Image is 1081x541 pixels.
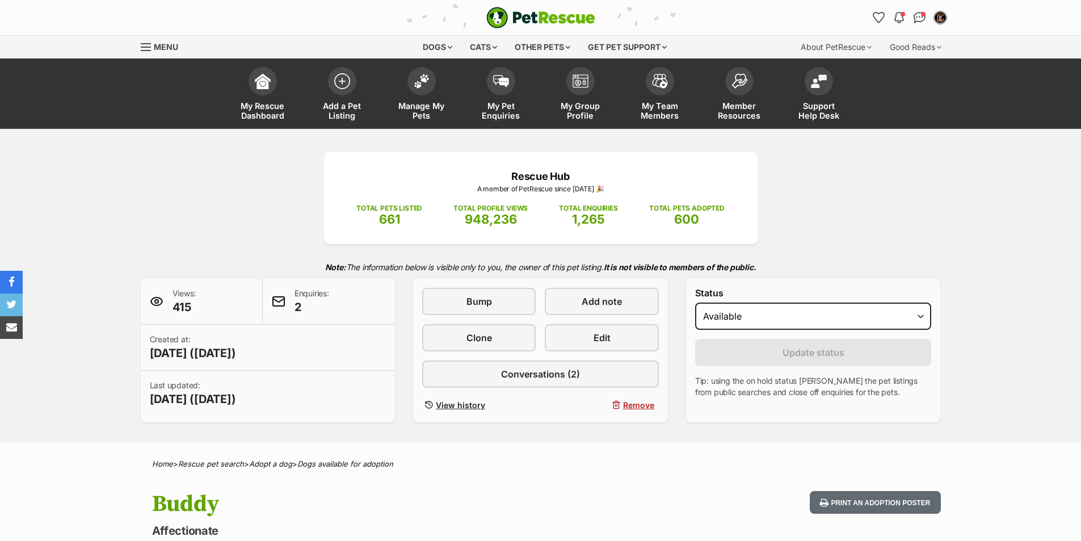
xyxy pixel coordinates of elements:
img: notifications-46538b983faf8c2785f20acdc204bb7945ddae34d4c08c2a6579f10ce5e182be.svg [894,12,903,23]
span: [DATE] ([DATE]) [150,345,236,361]
a: Add note [545,288,658,315]
p: Last updated: [150,380,236,407]
img: dashboard-icon-eb2f2d2d3e046f16d808141f083e7271f6b2e854fb5c12c21221c1fb7104beca.svg [255,73,271,89]
button: Notifications [890,9,908,27]
span: My Team Members [634,101,685,120]
a: Bump [422,288,536,315]
a: Edit [545,324,658,351]
a: Rescue pet search [178,459,244,468]
span: Bump [466,295,492,308]
div: About PetRescue [793,36,880,58]
p: Created at: [150,334,236,361]
button: My account [931,9,949,27]
span: Add note [582,295,622,308]
span: Support Help Desk [793,101,844,120]
a: Member Resources [700,61,779,129]
a: Menu [141,36,186,56]
span: My Pet Enquiries [476,101,527,120]
a: My Team Members [620,61,700,129]
span: Edit [594,331,611,345]
img: pet-enquiries-icon-7e3ad2cf08bfb03b45e93fb7055b45f3efa6380592205ae92323e6603595dc1f.svg [493,75,509,87]
img: member-resources-icon-8e73f808a243e03378d46382f2149f9095a855e16c252ad45f914b54edf8863c.svg [731,73,747,89]
span: Menu [154,42,178,52]
p: Views: [173,288,196,315]
button: Remove [545,397,658,413]
p: Tip: using the on hold status [PERSON_NAME] the pet listings from public searches and close off e... [695,375,932,398]
h1: Buddy [152,491,632,517]
div: Other pets [507,36,578,58]
a: Manage My Pets [382,61,461,129]
a: PetRescue [486,7,595,28]
p: TOTAL PETS LISTED [356,203,422,213]
a: My Pet Enquiries [461,61,541,129]
a: Conversations (2) [422,360,659,388]
p: Enquiries: [295,288,329,315]
p: A member of PetRescue since [DATE] 🎉 [341,184,741,194]
span: Conversations (2) [501,367,580,381]
a: Favourites [870,9,888,27]
img: group-profile-icon-3fa3cf56718a62981997c0bc7e787c4b2cf8bcc04b72c1350f741eb67cf2f40e.svg [573,74,588,88]
img: Rescue Hub profile pic [935,12,946,23]
a: Dogs available for adoption [297,459,393,468]
a: My Group Profile [541,61,620,129]
strong: Note: [325,262,346,272]
p: Rescue Hub [341,169,741,184]
span: Manage My Pets [396,101,447,120]
p: TOTAL ENQUIRIES [559,203,617,213]
button: Print an adoption poster [810,491,940,514]
a: Clone [422,324,536,351]
span: Add a Pet Listing [317,101,368,120]
p: TOTAL PROFILE VIEWS [453,203,528,213]
img: logo-e224e6f780fb5917bec1dbf3a21bbac754714ae5b6737aabdf751b685950b380.svg [486,7,595,28]
label: Status [695,288,932,298]
span: 661 [379,212,400,227]
span: Remove [623,399,654,411]
p: TOTAL PETS ADOPTED [649,203,725,213]
p: Affectionate [152,523,632,539]
a: Support Help Desk [779,61,859,129]
span: My Rescue Dashboard [237,101,288,120]
button: Update status [695,339,932,366]
div: Dogs [415,36,460,58]
img: manage-my-pets-icon-02211641906a0b7f246fdf0571729dbe1e7629f14944591b6c1af311fb30b64b.svg [414,74,430,89]
a: Conversations [911,9,929,27]
div: Get pet support [580,36,675,58]
span: 948,236 [465,212,517,227]
span: 1,265 [572,212,605,227]
div: Cats [462,36,505,58]
div: > > > [124,460,958,468]
span: 600 [674,212,699,227]
span: 415 [173,299,196,315]
a: Add a Pet Listing [302,61,382,129]
p: The information below is visible only to you, the owner of this pet listing. [141,255,941,279]
a: Home [152,459,173,468]
strong: It is not visible to members of the public. [604,262,756,272]
span: Update status [783,346,844,359]
img: add-pet-listing-icon-0afa8454b4691262ce3f59096e99ab1cd57d4a30225e0717b998d2c9b9846f56.svg [334,73,350,89]
span: Member Resources [714,101,765,120]
a: Adopt a dog [249,459,292,468]
span: My Group Profile [555,101,606,120]
img: chat-41dd97257d64d25036548639549fe6c8038ab92f7586957e7f3b1b290dea8141.svg [914,12,926,23]
a: My Rescue Dashboard [223,61,302,129]
a: View history [422,397,536,413]
span: Clone [466,331,492,345]
span: [DATE] ([DATE]) [150,391,236,407]
img: team-members-icon-5396bd8760b3fe7c0b43da4ab00e1e3bb1a5d9ba89233759b79545d2d3fc5d0d.svg [652,74,668,89]
span: View history [436,399,485,411]
ul: Account quick links [870,9,949,27]
span: 2 [295,299,329,315]
img: help-desk-icon-fdf02630f3aa405de69fd3d07c3f3aa587a6932b1a1747fa1d2bba05be0121f9.svg [811,74,827,88]
div: Good Reads [882,36,949,58]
